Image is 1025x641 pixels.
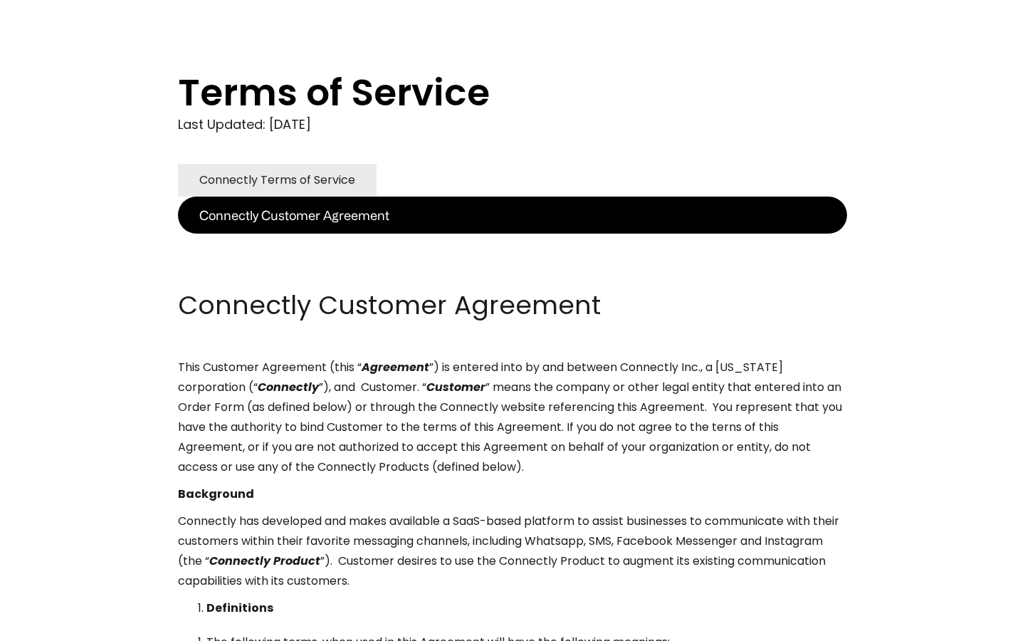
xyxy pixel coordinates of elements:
[426,379,485,395] em: Customer
[178,261,847,281] p: ‍
[362,359,429,375] em: Agreement
[178,234,847,254] p: ‍
[14,615,85,636] aside: Language selected: English
[28,616,85,636] ul: Language list
[178,114,847,135] div: Last Updated: [DATE]
[209,553,320,569] em: Connectly Product
[199,205,389,225] div: Connectly Customer Agreement
[258,379,319,395] em: Connectly
[178,71,790,114] h1: Terms of Service
[178,511,847,591] p: Connectly has developed and makes available a SaaS-based platform to assist businesses to communi...
[178,486,254,502] strong: Background
[206,600,273,616] strong: Definitions
[178,358,847,477] p: This Customer Agreement (this “ ”) is entered into by and between Connectly Inc., a [US_STATE] co...
[199,170,355,190] div: Connectly Terms of Service
[178,288,847,323] h2: Connectly Customer Agreement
